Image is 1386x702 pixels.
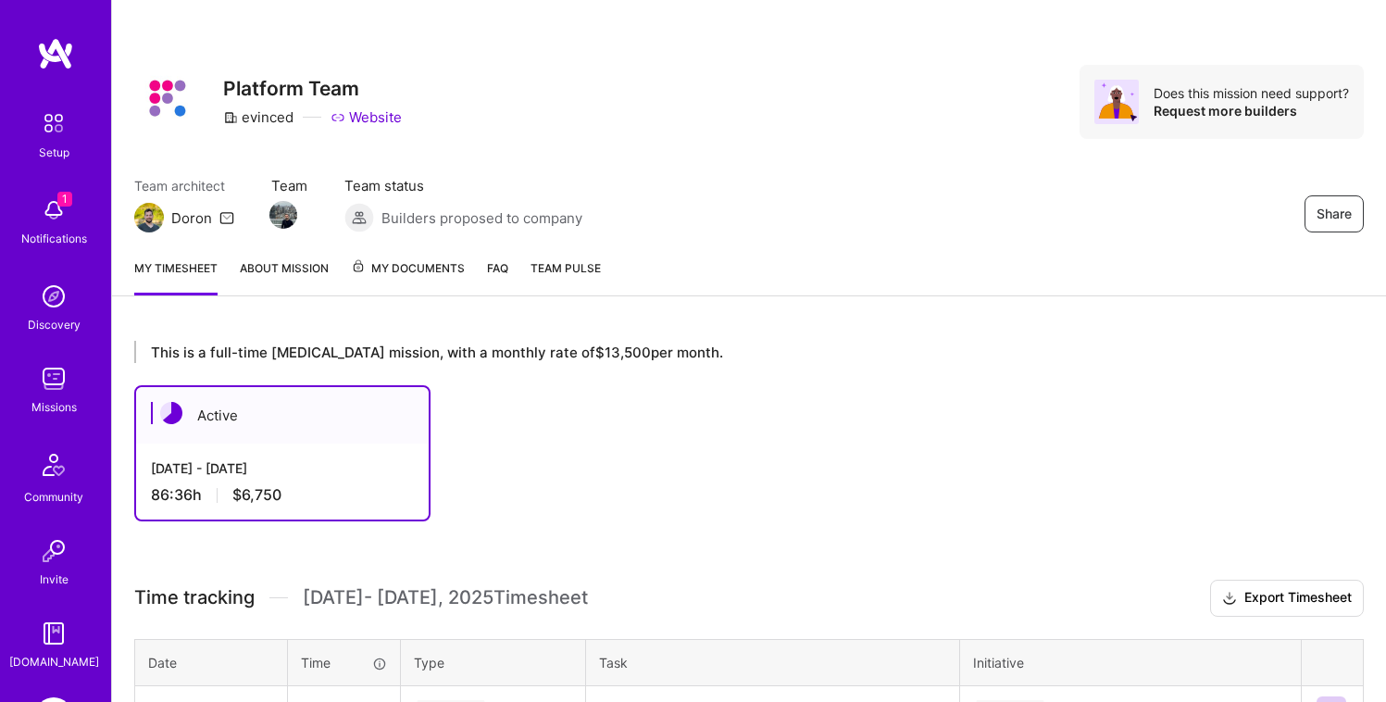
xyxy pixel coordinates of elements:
[35,360,72,397] img: teamwork
[34,104,73,143] img: setup
[303,586,588,609] span: [DATE] - [DATE] , 2025 Timesheet
[381,208,582,228] span: Builders proposed to company
[35,192,72,229] img: bell
[1154,84,1349,102] div: Does this mission need support?
[160,402,182,424] img: Active
[487,258,508,295] a: FAQ
[35,533,72,570] img: Invite
[134,65,201,132] img: Company Logo
[351,258,465,295] a: My Documents
[401,639,586,685] th: Type
[9,652,99,671] div: [DOMAIN_NAME]
[135,639,288,685] th: Date
[223,77,402,100] h3: Platform Team
[1094,80,1139,124] img: Avatar
[37,37,74,70] img: logo
[1305,195,1364,232] button: Share
[223,110,238,125] i: icon CompanyGray
[223,107,293,127] div: evinced
[1222,589,1237,608] i: icon Download
[344,176,582,195] span: Team status
[531,258,601,295] a: Team Pulse
[24,487,83,507] div: Community
[351,258,465,279] span: My Documents
[134,258,218,295] a: My timesheet
[232,485,281,505] span: $6,750
[31,397,77,417] div: Missions
[240,258,329,295] a: About Mission
[586,639,960,685] th: Task
[171,208,212,228] div: Doron
[271,199,295,231] a: Team Member Avatar
[301,653,387,672] div: Time
[35,615,72,652] img: guide book
[973,653,1288,672] div: Initiative
[331,107,402,127] a: Website
[1154,102,1349,119] div: Request more builders
[136,387,429,444] div: Active
[134,586,255,609] span: Time tracking
[344,203,374,232] img: Builders proposed to company
[269,201,297,229] img: Team Member Avatar
[134,176,234,195] span: Team architect
[271,176,307,195] span: Team
[39,143,69,162] div: Setup
[1317,205,1352,223] span: Share
[31,443,76,487] img: Community
[57,192,72,207] span: 1
[219,210,234,225] i: icon Mail
[134,203,164,232] img: Team Architect
[134,341,1312,363] div: This is a full-time [MEDICAL_DATA] mission, with a monthly rate of $13,500 per month.
[1210,580,1364,617] button: Export Timesheet
[28,315,81,334] div: Discovery
[35,278,72,315] img: discovery
[151,485,414,505] div: 86:36 h
[151,458,414,478] div: [DATE] - [DATE]
[21,229,87,248] div: Notifications
[40,570,69,589] div: Invite
[531,261,601,275] span: Team Pulse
